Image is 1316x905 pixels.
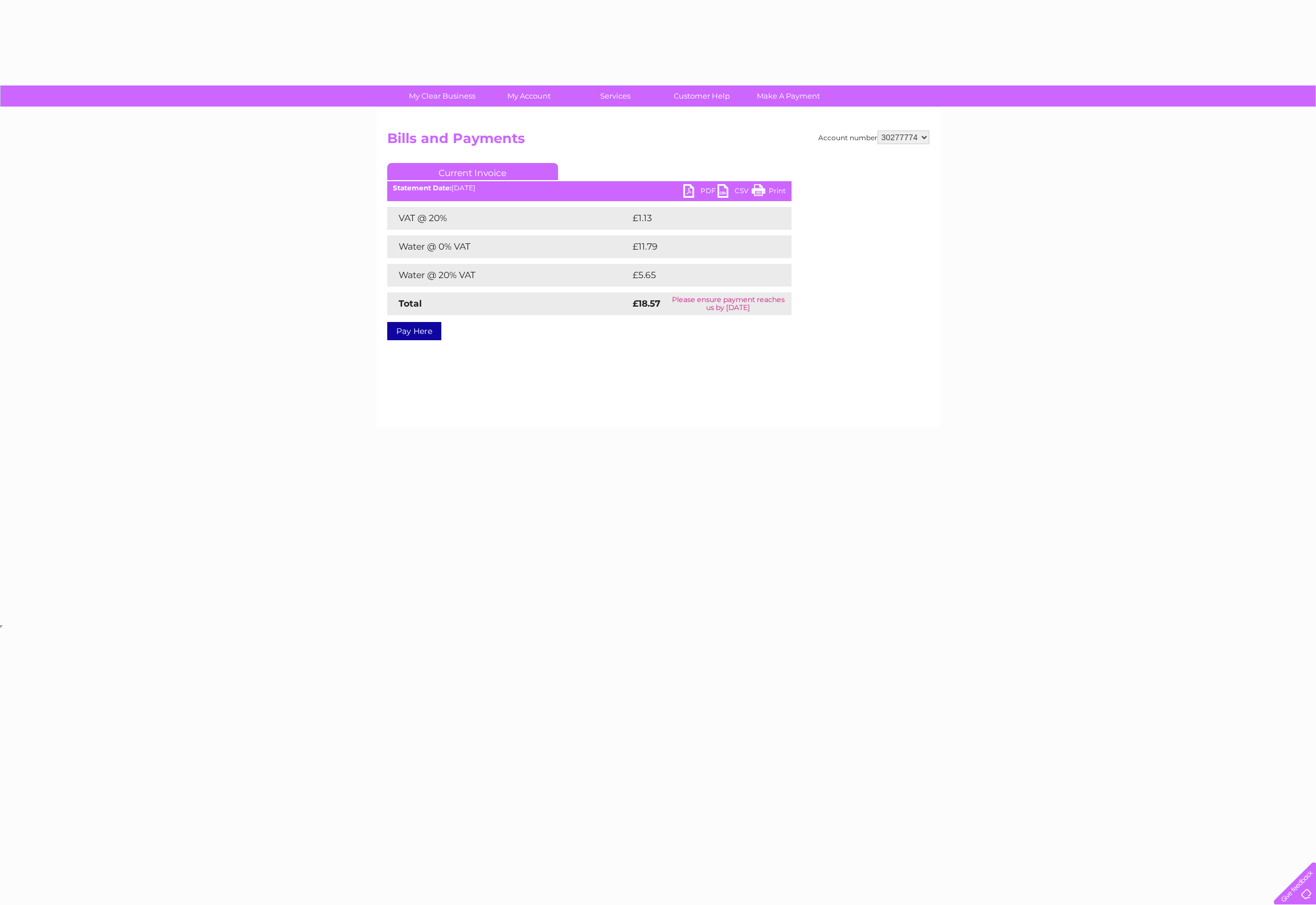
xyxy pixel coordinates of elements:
[633,298,661,309] strong: £18.57
[387,163,558,180] a: Current Invoice
[630,207,761,230] td: £1.13
[752,184,786,201] a: Print
[665,292,791,315] td: Please ensure payment reaches us by [DATE]
[630,235,766,258] td: £11.79
[683,184,718,201] a: PDF
[482,85,576,107] a: My Account
[387,184,792,192] div: [DATE]
[387,207,630,230] td: VAT @ 20%
[395,85,489,107] a: My Clear Business
[630,264,765,287] td: £5.65
[387,264,630,287] td: Water @ 20% VAT
[387,131,929,152] h2: Bills and Payments
[718,184,752,201] a: CSV
[655,85,749,107] a: Customer Help
[399,298,422,309] strong: Total
[741,85,835,107] a: Make A Payment
[818,131,929,144] div: Account number
[568,85,662,107] a: Services
[393,184,452,192] b: Statement Date:
[387,235,630,258] td: Water @ 0% VAT
[387,322,441,340] a: Pay Here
